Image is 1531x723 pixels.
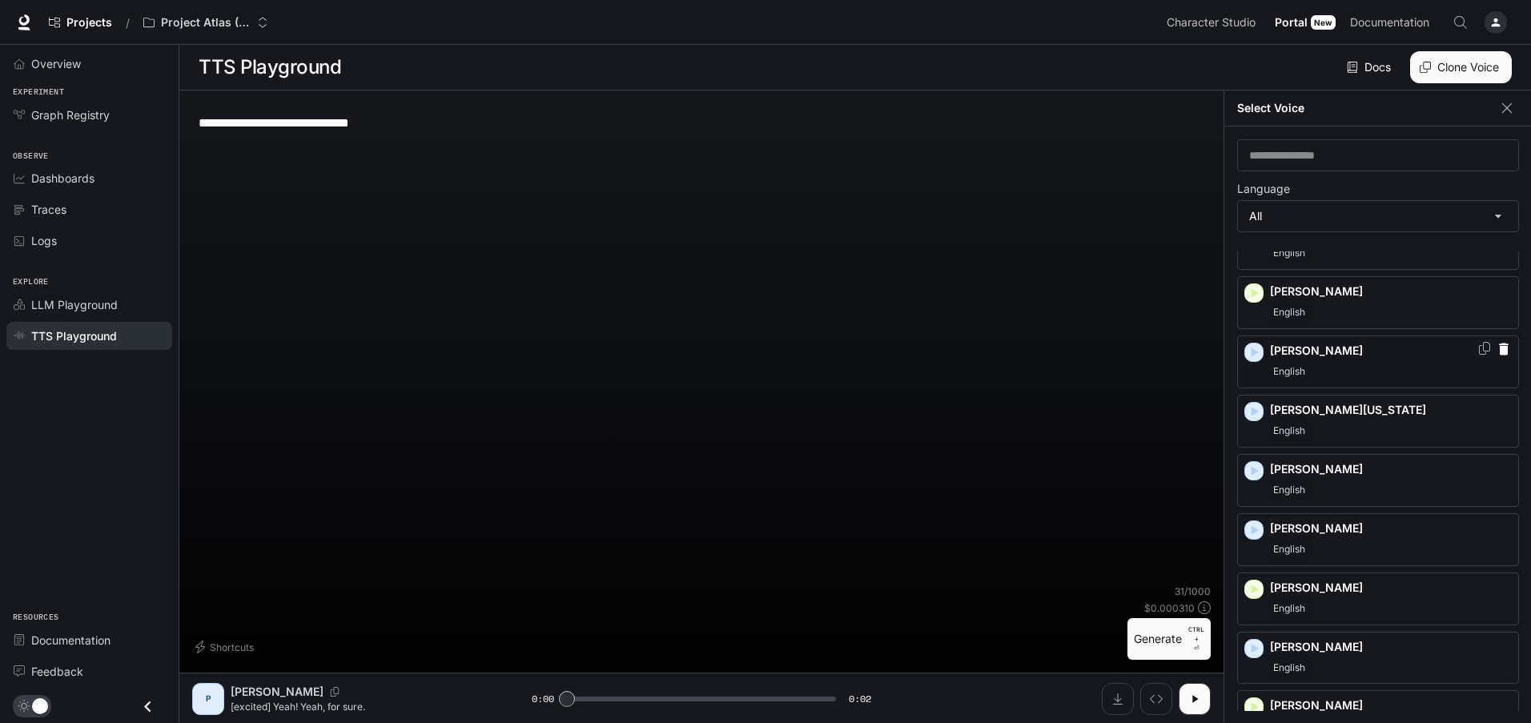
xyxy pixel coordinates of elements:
[1275,13,1308,33] span: Portal
[31,663,83,680] span: Feedback
[1477,342,1493,355] button: Copy Voice ID
[31,170,94,187] span: Dashboards
[6,50,172,78] a: Overview
[6,227,172,255] a: Logs
[6,195,172,223] a: Traces
[32,697,48,714] span: Dark mode toggle
[1270,520,1512,536] p: [PERSON_NAME]
[130,690,166,723] button: Close drawer
[6,657,172,685] a: Feedback
[1270,303,1308,322] span: English
[195,686,221,712] div: P
[6,291,172,319] a: LLM Playground
[31,106,110,123] span: Graph Registry
[1270,421,1308,440] span: English
[1268,6,1342,38] a: PortalNew
[1270,697,1512,713] p: [PERSON_NAME]
[1270,480,1308,500] span: English
[1270,362,1308,381] span: English
[1344,51,1397,83] a: Docs
[1270,461,1512,477] p: [PERSON_NAME]
[192,634,260,660] button: Shortcuts
[1167,13,1256,33] span: Character Studio
[6,164,172,192] a: Dashboards
[161,16,251,30] p: Project Atlas (NBCU) Multi-Agent
[31,201,66,218] span: Traces
[1144,601,1195,615] p: $ 0.000310
[1410,51,1512,83] button: Clone Voice
[1270,639,1512,655] p: [PERSON_NAME]
[31,55,81,72] span: Overview
[31,632,111,649] span: Documentation
[1311,15,1336,30] div: New
[6,101,172,129] a: Graph Registry
[1270,343,1512,359] p: [PERSON_NAME]
[1127,618,1211,660] button: GenerateCTRL +⏎
[199,51,341,83] h1: TTS Playground
[231,684,323,700] p: [PERSON_NAME]
[1344,6,1441,38] a: Documentation
[532,691,554,707] span: 0:00
[1102,683,1134,715] button: Download audio
[1237,183,1290,195] p: Language
[1270,283,1512,299] p: [PERSON_NAME]
[1270,599,1308,618] span: English
[323,687,346,697] button: Copy Voice ID
[6,626,172,654] a: Documentation
[31,296,118,313] span: LLM Playground
[31,232,57,249] span: Logs
[1188,625,1204,644] p: CTRL +
[849,691,871,707] span: 0:02
[1270,580,1512,596] p: [PERSON_NAME]
[1350,13,1429,33] span: Documentation
[1270,540,1308,559] span: English
[1188,625,1204,653] p: ⏎
[1160,6,1267,38] a: Character Studio
[1175,584,1211,598] p: 31 / 1000
[136,6,275,38] button: Open workspace menu
[66,16,112,30] span: Projects
[1270,658,1308,677] span: English
[1238,201,1518,231] div: All
[1445,6,1477,38] button: Open Command Menu
[1270,243,1308,263] span: English
[231,700,493,713] p: [excited] Yeah! Yeah, for sure.
[1270,402,1512,418] p: [PERSON_NAME][US_STATE]
[6,322,172,350] a: TTS Playground
[119,14,136,31] div: /
[31,327,117,344] span: TTS Playground
[1140,683,1172,715] button: Inspect
[42,6,119,38] a: Go to projects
